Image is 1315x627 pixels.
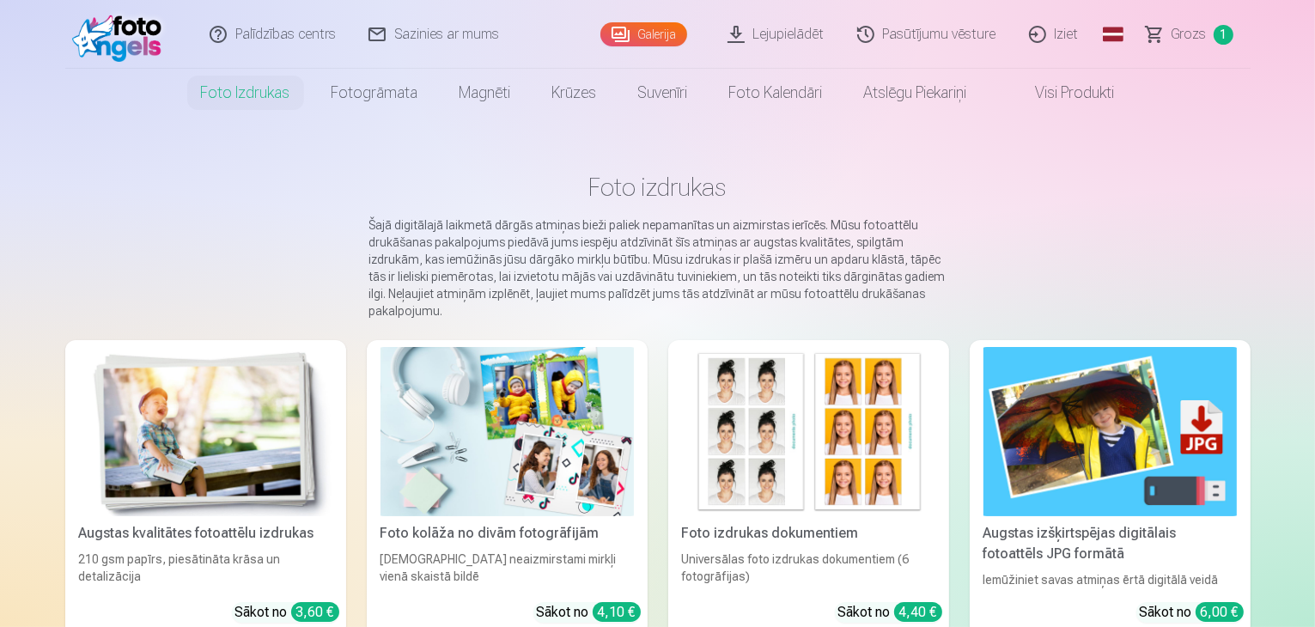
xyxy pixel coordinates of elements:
[369,216,947,320] p: Šajā digitālajā laikmetā dārgās atmiņas bieži paliek nepamanītas un aizmirstas ierīcēs. Mūsu foto...
[682,347,935,516] img: Foto izdrukas dokumentiem
[380,347,634,516] img: Foto kolāža no divām fotogrāfijām
[983,347,1237,516] img: Augstas izšķirtspējas digitālais fotoattēls JPG formātā
[537,602,641,623] div: Sākot no
[72,551,339,588] div: 210 gsm papīrs, piesātināta krāsa un detalizācija
[618,69,709,117] a: Suvenīri
[593,602,641,622] div: 4,10 €
[374,523,641,544] div: Foto kolāža no divām fotogrāfijām
[843,69,988,117] a: Atslēgu piekariņi
[79,172,1237,203] h1: Foto izdrukas
[600,22,687,46] a: Galerija
[988,69,1135,117] a: Visi produkti
[838,602,942,623] div: Sākot no
[79,347,332,516] img: Augstas kvalitātes fotoattēlu izdrukas
[72,7,171,62] img: /fa1
[1172,24,1207,45] span: Grozs
[235,602,339,623] div: Sākot no
[977,523,1244,564] div: Augstas izšķirtspējas digitālais fotoattēls JPG formātā
[439,69,532,117] a: Magnēti
[374,551,641,588] div: [DEMOGRAPHIC_DATA] neaizmirstami mirkļi vienā skaistā bildē
[894,602,942,622] div: 4,40 €
[72,523,339,544] div: Augstas kvalitātes fotoattēlu izdrukas
[180,69,311,117] a: Foto izdrukas
[709,69,843,117] a: Foto kalendāri
[1214,25,1233,45] span: 1
[675,523,942,544] div: Foto izdrukas dokumentiem
[1140,602,1244,623] div: Sākot no
[311,69,439,117] a: Fotogrāmata
[977,571,1244,588] div: Iemūžiniet savas atmiņas ērtā digitālā veidā
[1196,602,1244,622] div: 6,00 €
[291,602,339,622] div: 3,60 €
[675,551,942,588] div: Universālas foto izdrukas dokumentiem (6 fotogrāfijas)
[532,69,618,117] a: Krūzes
